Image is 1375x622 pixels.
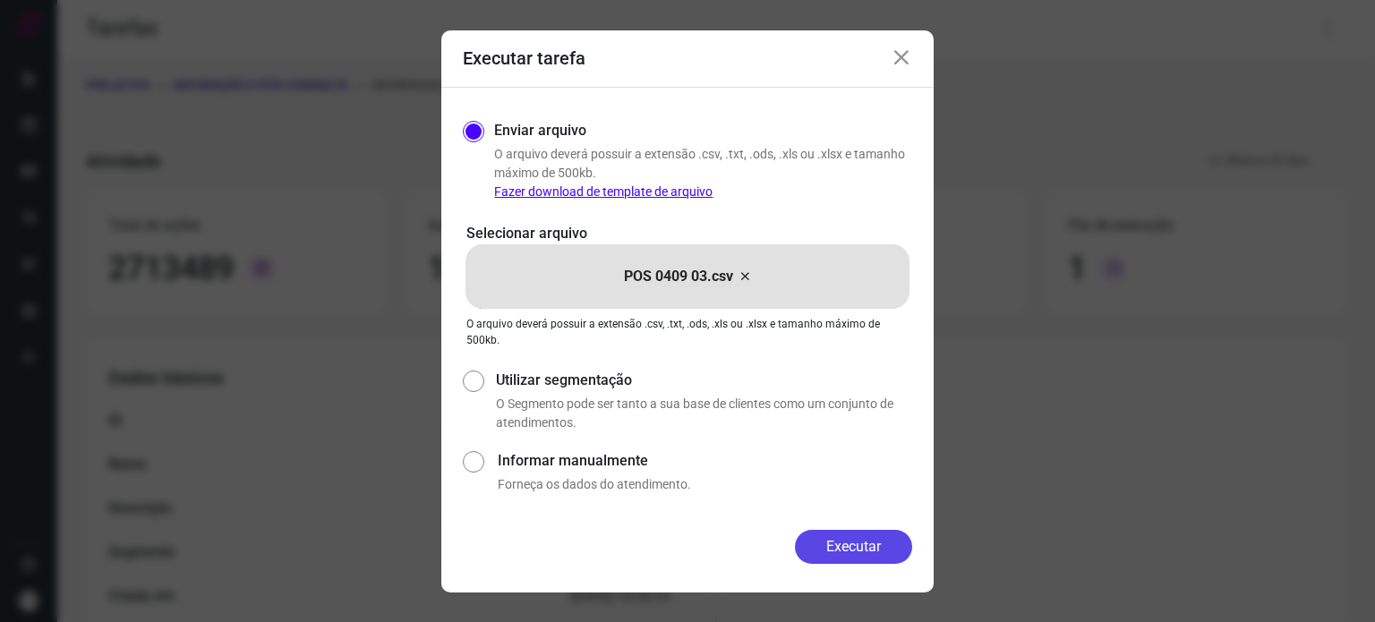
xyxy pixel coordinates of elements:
a: Fazer download de template de arquivo [494,184,713,199]
p: O arquivo deverá possuir a extensão .csv, .txt, .ods, .xls ou .xlsx e tamanho máximo de 500kb. [466,316,909,348]
label: Enviar arquivo [494,120,586,141]
button: Executar [795,530,912,564]
p: Selecionar arquivo [466,223,909,244]
label: Informar manualmente [498,450,912,472]
h3: Executar tarefa [463,47,585,69]
p: O arquivo deverá possuir a extensão .csv, .txt, .ods, .xls ou .xlsx e tamanho máximo de 500kb. [494,145,912,201]
p: Forneça os dados do atendimento. [498,475,912,494]
label: Utilizar segmentação [496,370,912,391]
p: POS 0409 03.csv [624,266,733,287]
p: O Segmento pode ser tanto a sua base de clientes como um conjunto de atendimentos. [496,395,912,432]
